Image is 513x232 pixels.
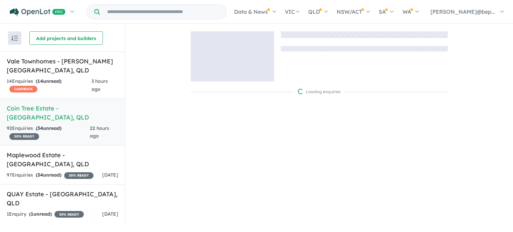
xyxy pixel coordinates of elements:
[7,125,90,141] div: 92 Enquir ies
[7,210,84,218] div: 1 Enquir y
[7,151,118,169] h5: Maplewood Estate - [GEOGRAPHIC_DATA] , QLD
[7,190,118,208] h5: QUAY Estate - [GEOGRAPHIC_DATA] , QLD
[92,78,108,92] span: 3 hours ago
[7,171,94,179] div: 97 Enquir ies
[29,211,52,217] strong: ( unread)
[431,8,495,15] span: [PERSON_NAME]@bep...
[31,211,33,217] span: 1
[9,86,37,92] span: CASHBACK
[10,8,65,16] img: Openlot PRO Logo White
[37,172,43,178] span: 34
[101,5,225,19] input: Try estate name, suburb, builder or developer
[7,104,118,122] h5: Coin Tree Estate - [GEOGRAPHIC_DATA] , QLD
[7,77,92,93] div: 14 Enquir ies
[37,125,43,131] span: 34
[90,125,109,139] span: 22 hours ago
[36,125,61,131] strong: ( unread)
[64,172,94,179] span: 35 % READY
[7,57,118,75] h5: Vale Townhomes - [PERSON_NAME][GEOGRAPHIC_DATA] , QLD
[102,211,118,217] span: [DATE]
[36,78,61,84] strong: ( unread)
[54,211,84,218] span: 35 % READY
[36,172,61,178] strong: ( unread)
[11,36,18,41] img: sort.svg
[298,88,341,95] div: Loading enquiries
[37,78,43,84] span: 14
[9,133,39,140] span: 30 % READY
[29,31,103,45] button: Add projects and builders
[102,172,118,178] span: [DATE]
